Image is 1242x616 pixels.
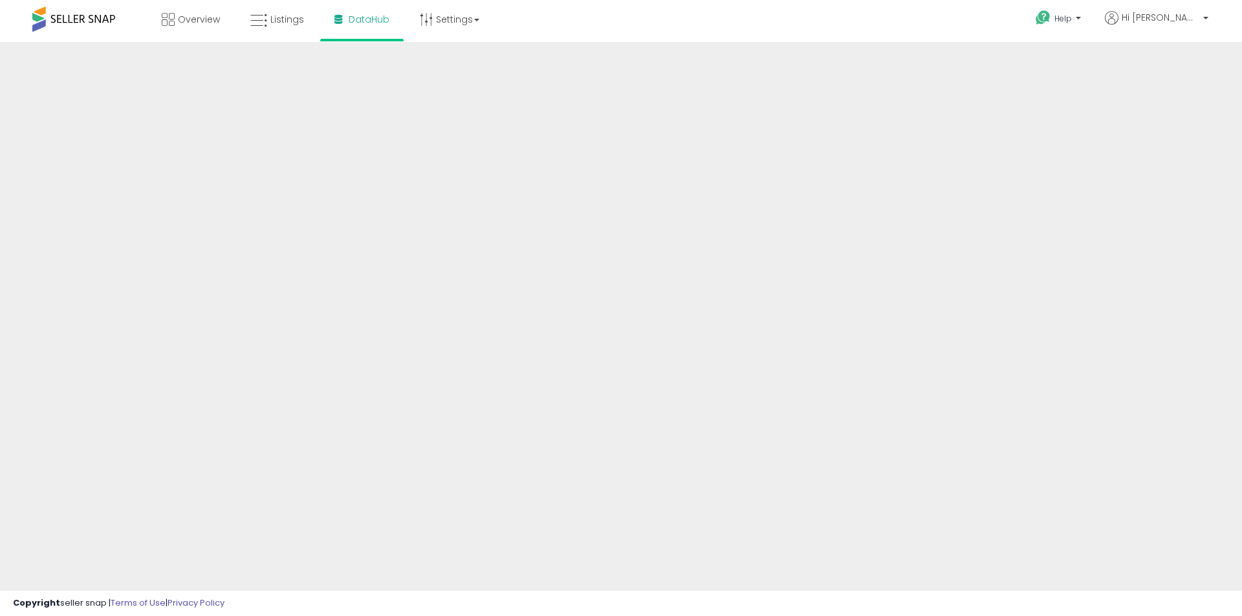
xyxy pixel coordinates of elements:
[1035,10,1051,26] i: Get Help
[349,13,389,26] span: DataHub
[1105,11,1208,40] a: Hi [PERSON_NAME]
[1054,13,1072,24] span: Help
[1122,11,1199,24] span: Hi [PERSON_NAME]
[270,13,304,26] span: Listings
[178,13,220,26] span: Overview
